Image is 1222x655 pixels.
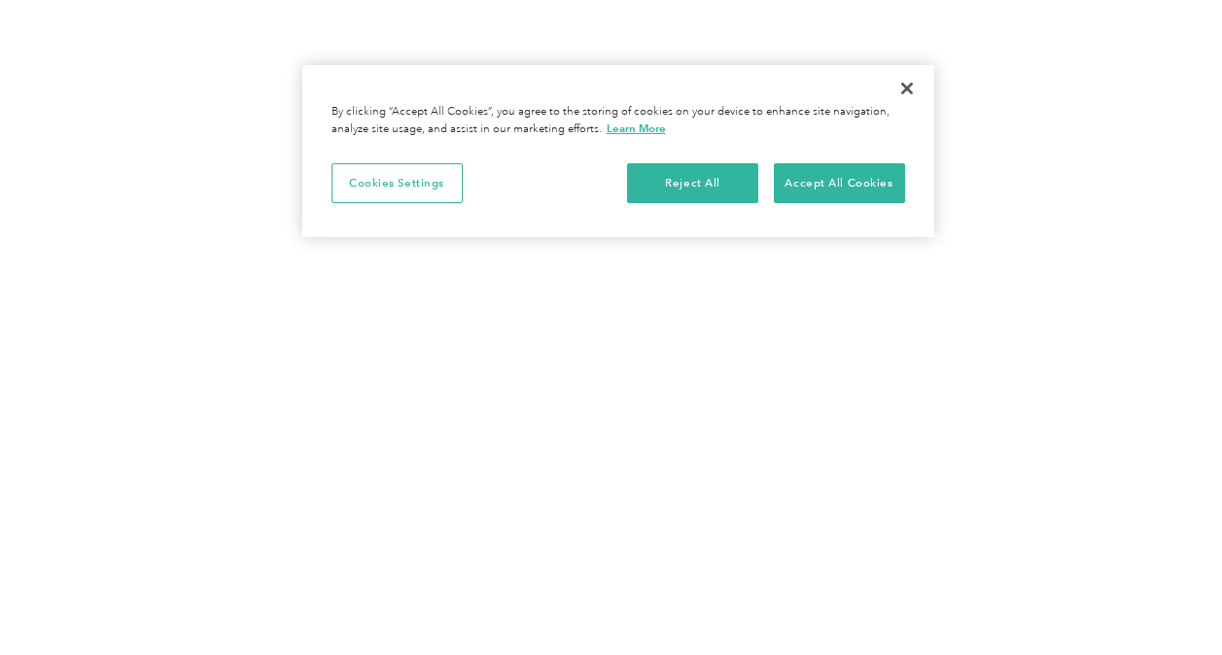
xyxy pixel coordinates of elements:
button: Reject All [627,163,758,204]
div: Cookie banner [302,65,934,237]
button: Cookies Settings [332,163,463,204]
button: Close [886,67,928,110]
div: Privacy [302,65,934,237]
a: More information about your privacy, opens in a new tab [607,121,666,135]
div: By clicking “Accept All Cookies”, you agree to the storing of cookies on your device to enhance s... [332,104,905,138]
button: Accept All Cookies [774,163,905,204]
